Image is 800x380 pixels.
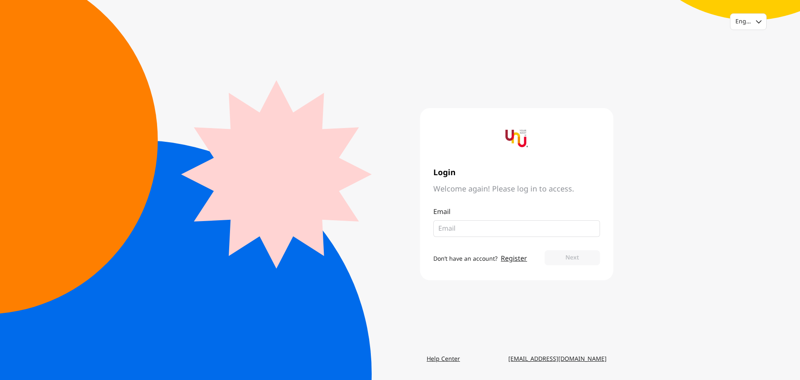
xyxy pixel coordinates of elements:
[501,254,527,264] a: Register
[438,224,588,234] input: Email
[735,18,751,26] div: English
[505,127,528,150] img: yournextu-logo-vertical-compact-v2.png
[433,168,600,178] span: Login
[433,207,600,217] p: Email
[433,184,600,194] span: Welcome again! Please log in to access.
[433,254,497,263] span: Don’t have an account?
[420,352,467,367] a: Help Center
[502,352,613,367] a: [EMAIL_ADDRESS][DOMAIN_NAME]
[545,250,600,265] button: Next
